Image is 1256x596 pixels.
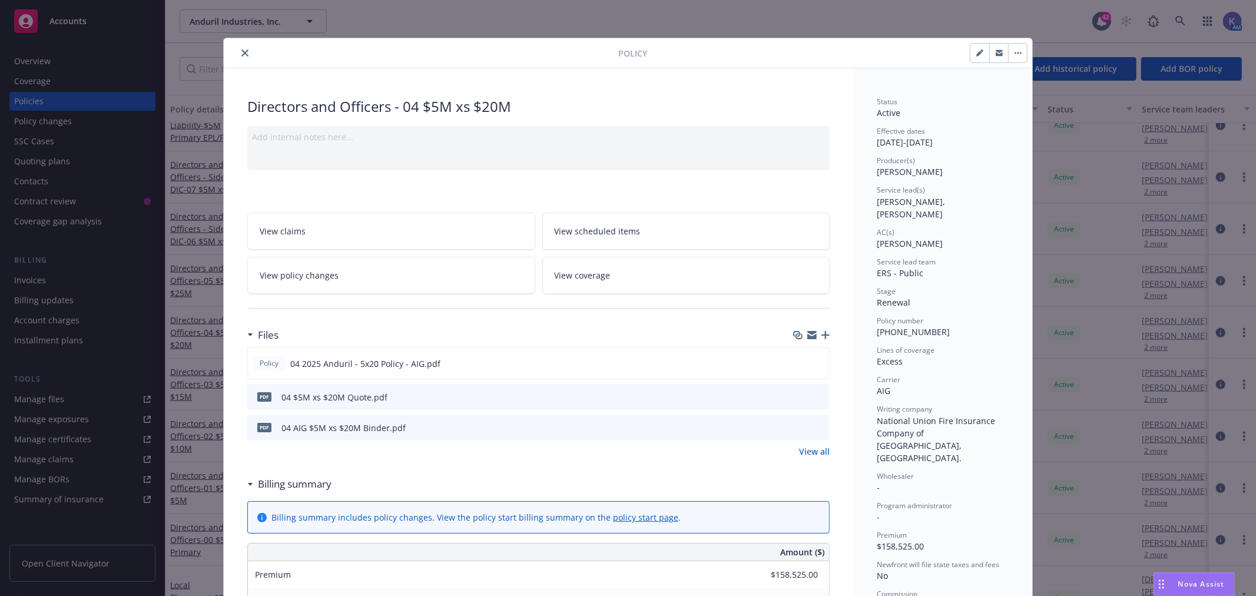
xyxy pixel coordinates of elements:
[877,126,1009,148] div: [DATE] - [DATE]
[257,423,271,432] span: pdf
[877,326,950,337] span: [PHONE_NUMBER]
[877,97,897,107] span: Status
[247,476,332,492] div: Billing summary
[260,269,339,282] span: View policy changes
[877,559,999,569] span: Newfront will file state taxes and fees
[877,155,915,165] span: Producer(s)
[877,257,936,267] span: Service lead team
[257,392,271,401] span: pdf
[877,375,900,385] span: Carrier
[877,345,934,355] span: Lines of coverage
[247,213,535,250] a: View claims
[877,227,894,237] span: AC(s)
[290,357,440,370] span: 04 2025 Anduril - 5x20 Policy - AIG.pdf
[877,385,890,396] span: AIG
[877,185,925,195] span: Service lead(s)
[877,238,943,249] span: [PERSON_NAME]
[1154,572,1235,596] button: Nova Assist
[247,97,830,117] div: Directors and Officers - 04 $5M xs $20M
[613,512,678,523] a: policy start page
[555,225,641,237] span: View scheduled items
[877,126,925,136] span: Effective dates
[238,46,252,60] button: close
[877,286,896,296] span: Stage
[795,357,804,370] button: download file
[1178,579,1225,589] span: Nova Assist
[877,471,914,481] span: Wholesaler
[796,422,805,434] button: download file
[542,257,830,294] a: View coverage
[877,530,907,540] span: Premium
[258,327,279,343] h3: Files
[877,415,997,463] span: National Union Fire Insurance Company of [GEOGRAPHIC_DATA], [GEOGRAPHIC_DATA].
[252,131,825,143] div: Add internal notes here...
[877,404,932,414] span: Writing company
[877,267,923,279] span: ERS - Public
[877,196,947,220] span: [PERSON_NAME], [PERSON_NAME]
[877,570,888,581] span: No
[247,257,535,294] a: View policy changes
[877,297,910,308] span: Renewal
[255,569,291,580] span: Premium
[814,357,824,370] button: preview file
[877,501,952,511] span: Program administrator
[281,422,406,434] div: 04 AIG $5M xs $20M Binder.pdf
[780,546,824,558] span: Amount ($)
[877,166,943,177] span: [PERSON_NAME]
[877,511,880,522] span: -
[877,482,880,493] span: -
[542,213,830,250] a: View scheduled items
[877,107,900,118] span: Active
[748,566,825,584] input: 0.00
[260,225,306,237] span: View claims
[1154,573,1169,595] div: Drag to move
[281,391,387,403] div: 04 $5M xs $20M Quote.pdf
[257,358,281,369] span: Policy
[799,445,830,458] a: View all
[814,422,825,434] button: preview file
[796,391,805,403] button: download file
[271,511,681,524] div: Billing summary includes policy changes. View the policy start billing summary on the .
[247,327,279,343] div: Files
[555,269,611,282] span: View coverage
[814,391,825,403] button: preview file
[877,541,924,552] span: $158,525.00
[258,476,332,492] h3: Billing summary
[877,356,903,367] span: Excess
[618,47,647,59] span: Policy
[877,316,923,326] span: Policy number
